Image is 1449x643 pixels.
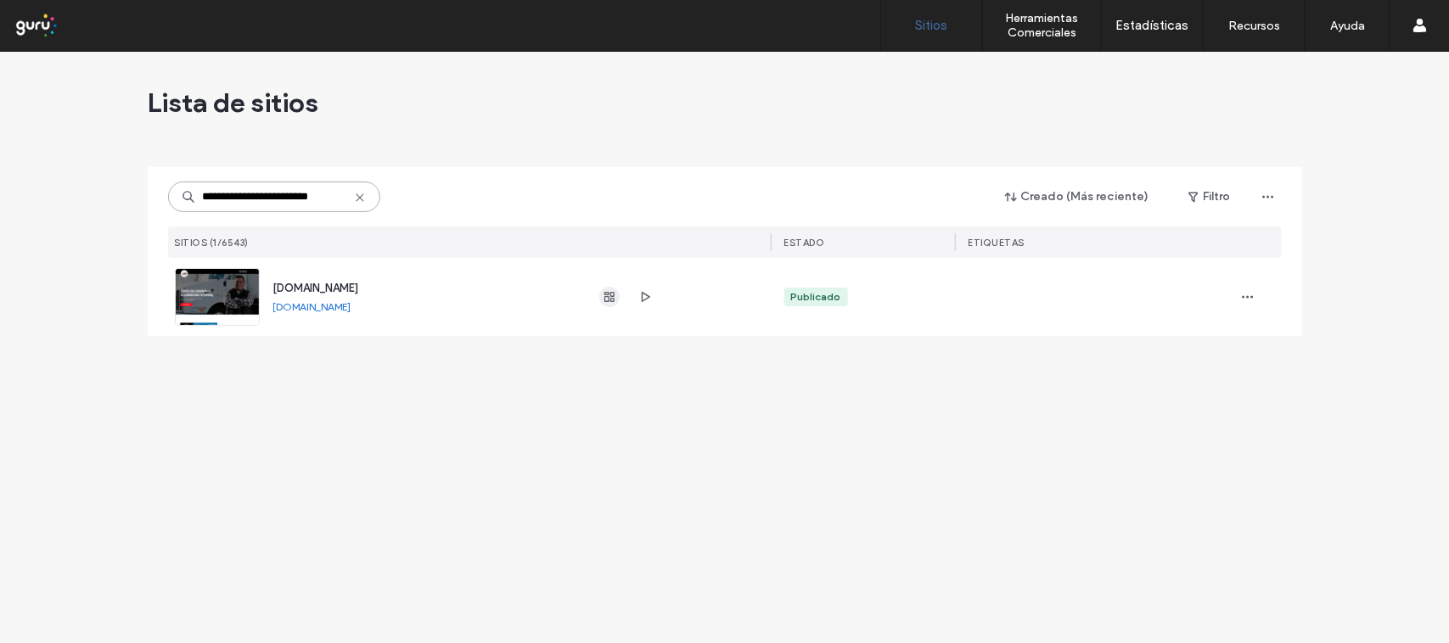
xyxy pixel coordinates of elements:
label: Sitios [916,18,948,33]
span: [DOMAIN_NAME] [273,282,359,294]
label: Recursos [1228,19,1280,33]
label: Estadísticas [1116,18,1189,33]
span: Ayuda [37,12,83,27]
label: Herramientas Comerciales [983,11,1101,40]
span: Lista de sitios [148,86,319,120]
span: SITIOS (1/6543) [175,237,250,249]
span: ETIQUETAS [969,237,1025,249]
label: Ayuda [1330,19,1365,33]
span: ESTADO [784,237,825,249]
button: Filtro [1171,183,1248,210]
div: Publicado [791,289,841,305]
button: Creado (Más reciente) [991,183,1165,210]
a: [DOMAIN_NAME] [273,300,351,313]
